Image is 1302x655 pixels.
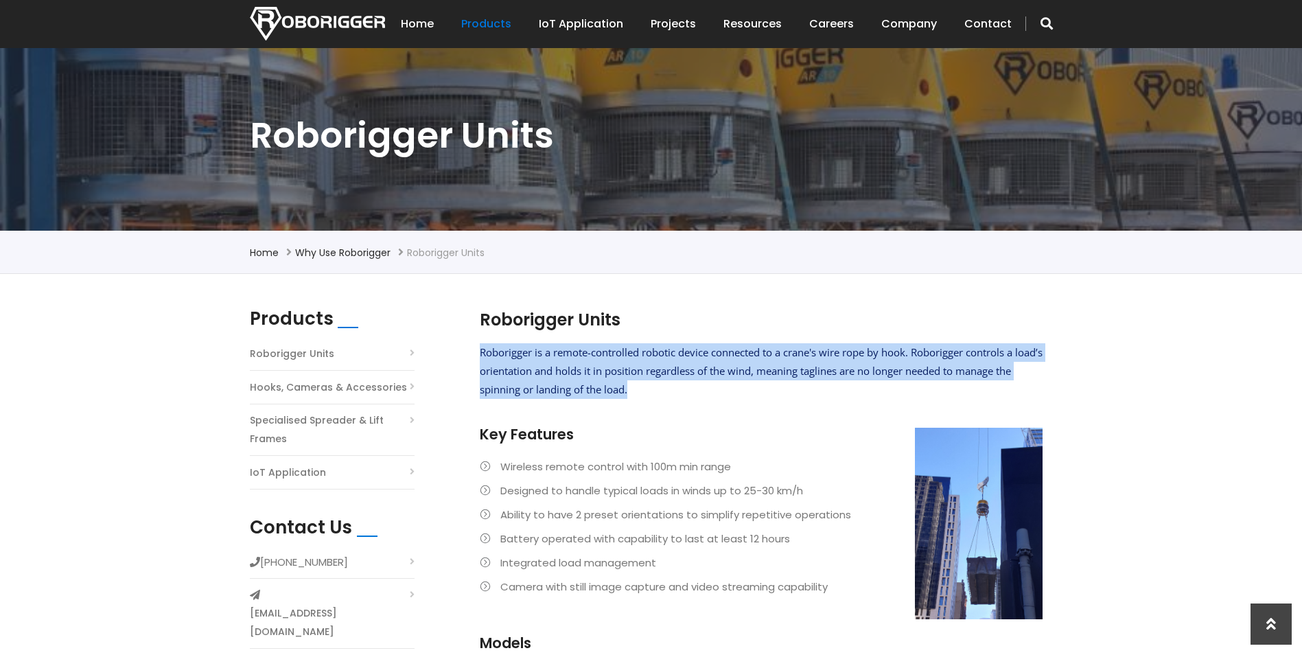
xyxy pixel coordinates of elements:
[250,345,334,363] a: Roborigger Units
[480,505,1043,524] li: Ability to have 2 preset orientations to simplify repetitive operations
[250,463,326,482] a: IoT Application
[539,3,623,45] a: IoT Application
[480,529,1043,548] li: Battery operated with capability to last at least 12 hours
[250,604,415,641] a: [EMAIL_ADDRESS][DOMAIN_NAME]
[401,3,434,45] a: Home
[295,246,391,260] a: Why use Roborigger
[480,345,1043,396] span: Roborigger is a remote-controlled robotic device connected to a crane's wire rope by hook. Robori...
[480,424,1043,444] h3: Key Features
[809,3,854,45] a: Careers
[480,633,1043,653] h3: Models
[250,411,415,448] a: Specialised Spreader & Lift Frames
[881,3,937,45] a: Company
[964,3,1012,45] a: Contact
[407,244,485,261] li: Roborigger Units
[480,577,1043,596] li: Camera with still image capture and video streaming capability
[480,308,1043,332] h2: Roborigger Units
[250,246,279,260] a: Home
[480,553,1043,572] li: Integrated load management
[250,112,1053,159] h1: Roborigger Units
[250,7,385,41] img: Nortech
[250,378,407,397] a: Hooks, Cameras & Accessories
[480,457,1043,476] li: Wireless remote control with 100m min range
[250,553,415,579] li: [PHONE_NUMBER]
[250,308,334,330] h2: Products
[461,3,511,45] a: Products
[250,517,352,538] h2: Contact Us
[723,3,782,45] a: Resources
[480,481,1043,500] li: Designed to handle typical loads in winds up to 25-30 km/h
[651,3,696,45] a: Projects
